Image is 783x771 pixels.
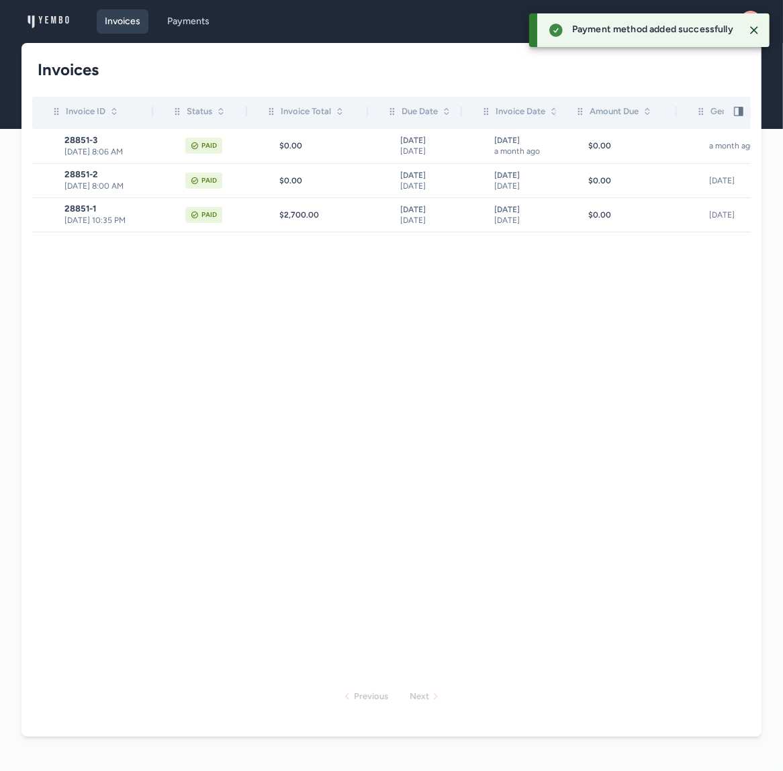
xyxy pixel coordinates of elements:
div: Invoice ID [51,105,119,118]
a: Payments [159,9,218,34]
div: Paid [201,175,217,186]
span: [DATE] [494,170,553,181]
div: Amount Due [575,105,652,118]
span: 28851-1 [64,203,152,214]
button: Close [744,20,764,40]
div: Generated On [696,105,780,118]
span: $0.00 [588,210,611,220]
div: $0.00 [279,175,367,186]
span: [DATE] [400,181,459,191]
span: 28851-3 [64,135,152,146]
div: Status [172,105,226,118]
span: a month ago [494,146,553,156]
span: [DATE] [494,204,553,215]
span: Payment method added successfully [572,23,733,36]
span: [DATE] 8:00 AM [64,181,152,191]
a: Invoices [97,9,148,34]
span: $0.00 [588,140,611,151]
span: $0.00 [588,175,611,186]
span: [DATE] [400,204,459,215]
div: Previous [354,690,388,703]
span: [DATE] [494,135,553,146]
div: Due Date [387,105,451,118]
div: scrollable content [32,97,751,239]
span: [DATE] [400,215,459,226]
div: Invoice Total [266,105,344,118]
div: Invoice Date [481,105,559,118]
span: [DATE] [494,181,553,191]
span: [DATE] [494,215,553,226]
div: Paid [201,210,217,220]
span: [DATE] [400,135,459,146]
div: $2,700.00 [279,210,367,220]
h1: Invoices [38,59,735,81]
span: [DATE] [400,146,459,156]
span: [DATE] 10:35 PM [64,215,152,226]
nav: Pagination [32,679,751,714]
div: Paid [201,140,217,151]
img: logo_1739579967.png [27,11,70,32]
div: Next [410,690,429,703]
span: 28851-2 [64,169,152,180]
span: [DATE] [400,170,459,181]
div: $0.00 [279,140,367,151]
span: [DATE] 8:06 AM [64,146,152,157]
